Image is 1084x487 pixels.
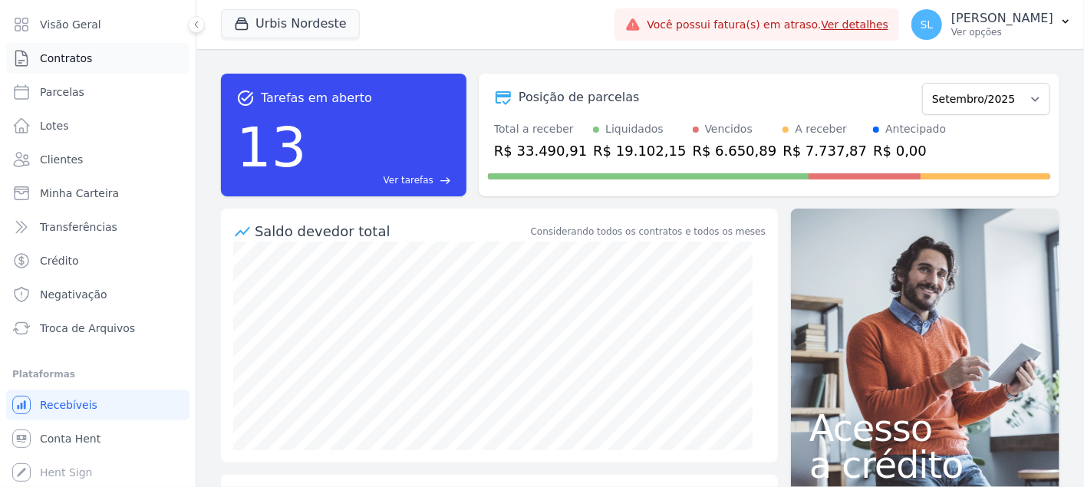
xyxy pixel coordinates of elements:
span: Recebíveis [40,397,97,413]
span: Acesso [809,410,1041,446]
div: Liquidados [605,121,664,137]
span: Transferências [40,219,117,235]
p: [PERSON_NAME] [951,11,1053,26]
p: Ver opções [951,26,1053,38]
div: A receber [795,121,847,137]
a: Troca de Arquivos [6,313,189,344]
div: R$ 19.102,15 [593,140,686,161]
div: Vencidos [705,121,753,137]
div: Posição de parcelas [519,88,640,107]
div: R$ 6.650,89 [693,140,777,161]
div: Antecipado [885,121,946,137]
span: Você possui fatura(s) em atraso. [647,17,888,33]
span: east [440,175,451,186]
button: Urbis Nordeste [221,9,360,38]
span: Parcelas [40,84,84,100]
a: Parcelas [6,77,189,107]
div: R$ 7.737,87 [783,140,867,161]
span: Visão Geral [40,17,101,32]
div: Total a receber [494,121,587,137]
a: Lotes [6,110,189,141]
a: Contratos [6,43,189,74]
span: Minha Carteira [40,186,119,201]
span: Contratos [40,51,92,66]
span: Clientes [40,152,83,167]
span: Negativação [40,287,107,302]
div: Considerando todos os contratos e todos os meses [531,225,766,239]
a: Ver tarefas east [313,173,451,187]
span: task_alt [236,89,255,107]
span: Troca de Arquivos [40,321,135,336]
span: a crédito [809,446,1041,483]
div: R$ 0,00 [873,140,946,161]
div: Saldo devedor total [255,221,528,242]
div: R$ 33.490,91 [494,140,587,161]
button: SL [PERSON_NAME] Ver opções [899,3,1084,46]
span: Tarefas em aberto [261,89,372,107]
a: Recebíveis [6,390,189,420]
span: Ver tarefas [384,173,433,187]
span: Lotes [40,118,69,133]
div: 13 [236,107,307,187]
span: Conta Hent [40,431,100,446]
a: Crédito [6,245,189,276]
span: Crédito [40,253,79,268]
a: Visão Geral [6,9,189,40]
a: Transferências [6,212,189,242]
a: Ver detalhes [822,18,889,31]
a: Clientes [6,144,189,175]
span: SL [921,19,934,30]
a: Negativação [6,279,189,310]
a: Conta Hent [6,423,189,454]
a: Minha Carteira [6,178,189,209]
div: Plataformas [12,365,183,383]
